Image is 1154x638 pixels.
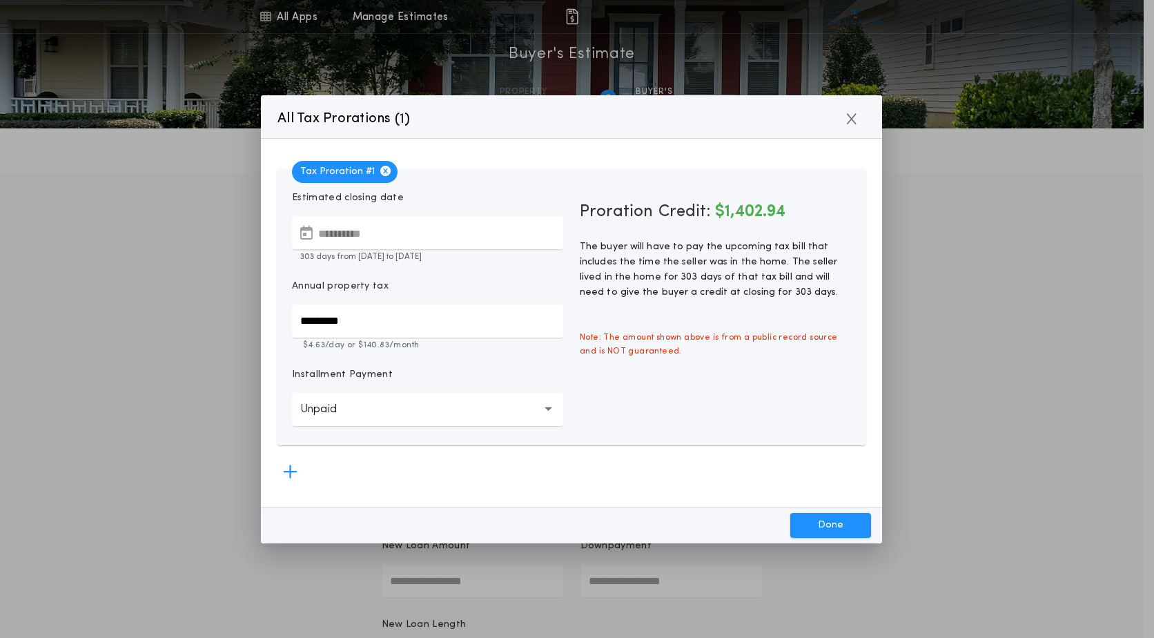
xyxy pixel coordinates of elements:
[571,322,859,367] span: Note: The amount shown above is from a public record source and is NOT guaranteed.
[790,513,871,538] button: Done
[292,393,563,426] button: Unpaid
[715,204,785,220] span: $1,402.94
[300,401,359,418] p: Unpaid
[400,113,404,126] span: 1
[292,191,563,205] p: Estimated closing date
[580,242,839,298] span: The buyer will have to pay the upcoming tax bill that includes the time the seller was in the hom...
[580,201,653,223] span: Proration
[292,304,563,338] input: Annual property tax
[292,161,398,183] span: Tax Proration # 1
[277,108,411,130] p: All Tax Prorations ( )
[292,339,563,351] p: $4.63 /day or $140.83 /month
[292,280,389,293] p: Annual property tax
[292,368,393,382] p: Installment Payment
[658,204,711,220] span: Credit:
[292,251,563,263] p: 303 days from [DATE] to [DATE]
